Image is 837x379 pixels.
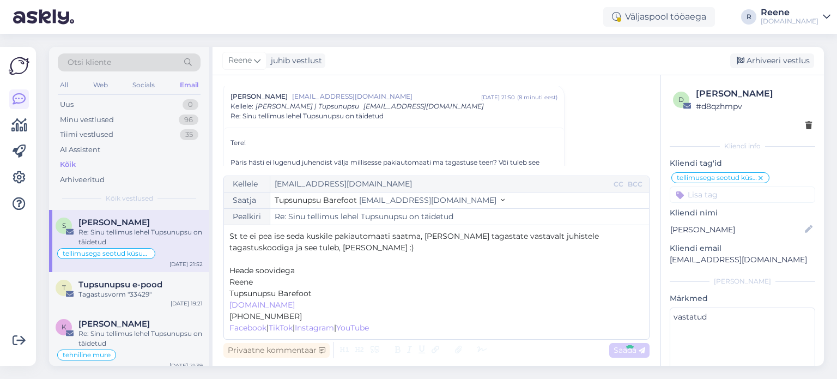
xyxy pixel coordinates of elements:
div: Email [178,78,201,92]
div: [PERSON_NAME] [696,87,812,100]
div: Socials [130,78,157,92]
span: Sandra Maurer [78,218,150,227]
span: Kõik vestlused [106,194,153,203]
span: Reene [228,55,252,67]
div: [DATE] 19:21 [171,299,203,308]
div: Kliendi info [670,141,815,151]
div: [DATE] 21:39 [169,362,203,370]
div: 96 [179,115,198,125]
div: Arhiveeritud [60,175,105,185]
div: Reene [761,8,818,17]
span: [PERSON_NAME] | Tupsunupsu [256,102,359,110]
span: S [62,221,66,230]
div: Väljaspool tööaega [603,7,715,27]
span: [EMAIL_ADDRESS][DOMAIN_NAME] [292,92,481,101]
div: [DOMAIN_NAME] [761,17,818,26]
span: d [678,95,684,104]
div: R [741,9,756,25]
div: Tagastusvorm "33429" [78,290,203,299]
div: Arhiveeri vestlus [730,53,814,68]
div: Web [91,78,110,92]
span: K [62,323,66,331]
img: Askly Logo [9,56,29,76]
span: Re: Sinu tellimus lehel Tupsunupsu on täidetud [231,111,384,121]
span: tellimusega seotud küsumus [677,175,757,181]
span: tellimusega seotud küsumus [63,250,150,257]
div: Re: Sinu tellimus lehel Tupsunupsu on täidetud [78,227,203,247]
span: Kellele : [231,102,253,110]
div: All [58,78,70,92]
p: Kliendi tag'id [670,158,815,169]
span: Katrin Šigajeva [78,319,150,329]
a: Reene[DOMAIN_NAME] [761,8,830,26]
div: 0 [183,99,198,110]
span: [PERSON_NAME] [231,92,288,101]
p: Märkmed [670,293,815,304]
span: Tupsunupsu e-pood [78,280,162,290]
p: Kliendi email [670,243,815,254]
div: Tere! [231,138,557,207]
p: [EMAIL_ADDRESS][DOMAIN_NAME] [670,254,815,266]
input: Lisa tag [670,187,815,203]
input: Lisa nimi [670,224,803,236]
span: T [62,284,66,292]
div: Päris hästi ei lugenud juhendist välja millisesse pakiautomaati ma tagastuse teen? Või tuleb see ... [231,158,557,177]
p: Kliendi nimi [670,207,815,219]
div: juhib vestlust [266,55,322,67]
div: [DATE] 21:50 [481,93,515,101]
span: [EMAIL_ADDRESS][DOMAIN_NAME] [363,102,484,110]
div: [PERSON_NAME] [670,276,815,286]
div: 35 [180,129,198,140]
div: Kõik [60,159,76,170]
div: Minu vestlused [60,115,114,125]
div: ( 8 minuti eest ) [517,93,557,101]
div: AI Assistent [60,145,100,155]
span: tehniline mure [63,352,111,358]
div: Re: Sinu tellimus lehel Tupsunupsu on täidetud [78,329,203,348]
div: Uus [60,99,74,110]
div: [DATE] 21:52 [169,260,203,268]
span: Otsi kliente [68,57,111,68]
div: Tiimi vestlused [60,129,113,140]
div: # d8qzhmpv [696,100,812,112]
